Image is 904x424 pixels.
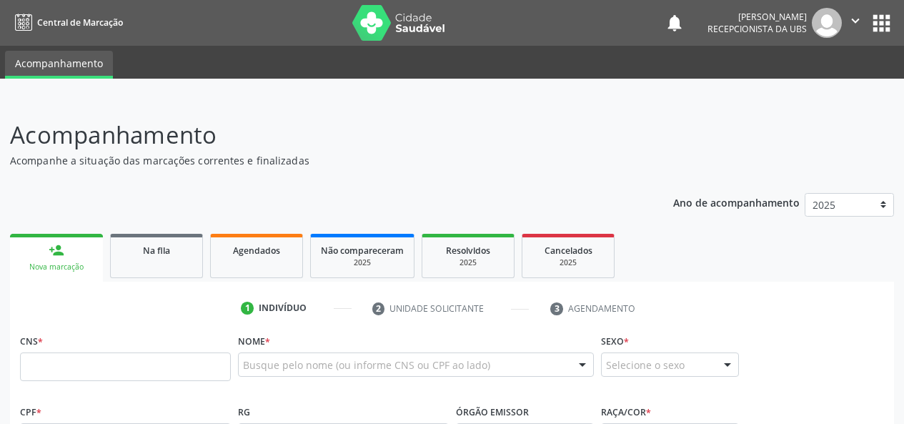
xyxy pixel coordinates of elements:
[10,11,123,34] a: Central de Marcação
[259,302,307,315] div: Indivíduo
[243,358,490,373] span: Busque pelo nome (ou informe CNS ou CPF ao lado)
[665,13,685,33] button: notifications
[10,117,629,153] p: Acompanhamento
[707,11,807,23] div: [PERSON_NAME]
[456,401,529,423] label: Órgão emissor
[869,11,894,36] button: apps
[233,245,280,257] span: Agendados
[10,153,629,168] p: Acompanhe a situação das marcações correntes e finalizadas
[606,358,685,373] span: Selecione o sexo
[812,8,842,38] img: img
[321,257,404,268] div: 2025
[238,330,270,352] label: Nome
[432,257,504,268] div: 2025
[848,13,863,29] i: 
[5,51,113,79] a: Acompanhamento
[532,257,604,268] div: 2025
[446,245,490,257] span: Resolvidos
[143,245,170,257] span: Na fila
[49,242,64,258] div: person_add
[321,245,404,257] span: Não compareceram
[20,330,43,352] label: CNS
[601,401,651,423] label: Raça/cor
[20,262,93,272] div: Nova marcação
[238,401,250,423] label: RG
[707,23,807,35] span: Recepcionista da UBS
[545,245,592,257] span: Cancelados
[601,330,629,352] label: Sexo
[673,193,800,211] p: Ano de acompanhamento
[842,8,869,38] button: 
[37,16,123,29] span: Central de Marcação
[241,302,254,315] div: 1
